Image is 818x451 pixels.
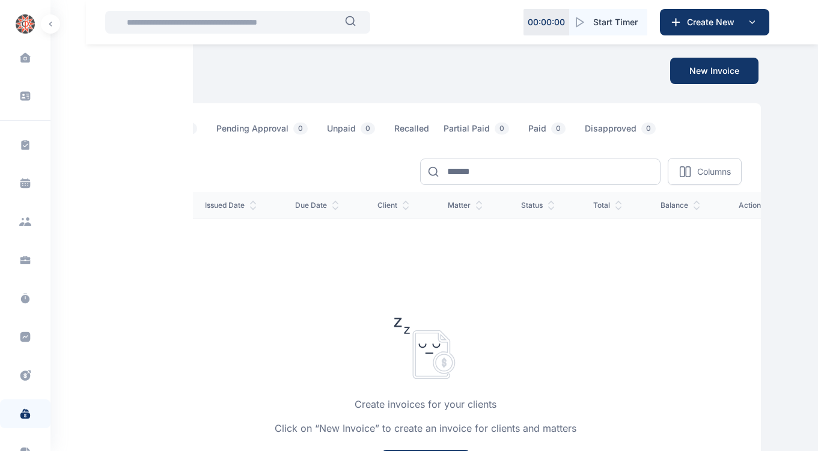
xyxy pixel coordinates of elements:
a: Unpaid0 [327,123,394,141]
span: Paid [528,123,570,141]
button: Start Timer [569,9,647,35]
span: action [739,201,773,210]
button: New Invoice [670,58,758,84]
a: Paid0 [528,123,585,141]
span: Unpaid [327,123,380,141]
span: balance [661,201,700,210]
span: client [377,201,409,210]
span: 0 [641,123,656,135]
a: Recalled [394,123,444,141]
button: Columns [668,158,742,185]
a: Pending Approval0 [216,123,327,141]
button: Create New [660,9,769,35]
span: 0 [293,123,308,135]
span: Create New [682,16,745,28]
span: Recalled [394,123,429,141]
a: Partial Paid0 [444,123,528,141]
span: Due Date [295,201,339,210]
span: Matter [448,201,483,210]
span: Start Timer [593,16,638,28]
span: 0 [495,123,509,135]
span: Partial Paid [444,123,514,141]
span: status [521,201,555,210]
p: 00 : 00 : 00 [528,16,565,28]
p: Create invoices for your clients [355,397,496,411]
a: Disapproved0 [585,123,675,141]
p: Columns [697,166,731,178]
span: Pending Approval [216,123,313,141]
p: Click on “New Invoice” to create an invoice for clients and matters [275,421,576,435]
span: 0 [361,123,375,135]
span: 0 [551,123,566,135]
span: issued date [205,201,257,210]
span: Disapproved [585,123,661,141]
span: total [593,201,622,210]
